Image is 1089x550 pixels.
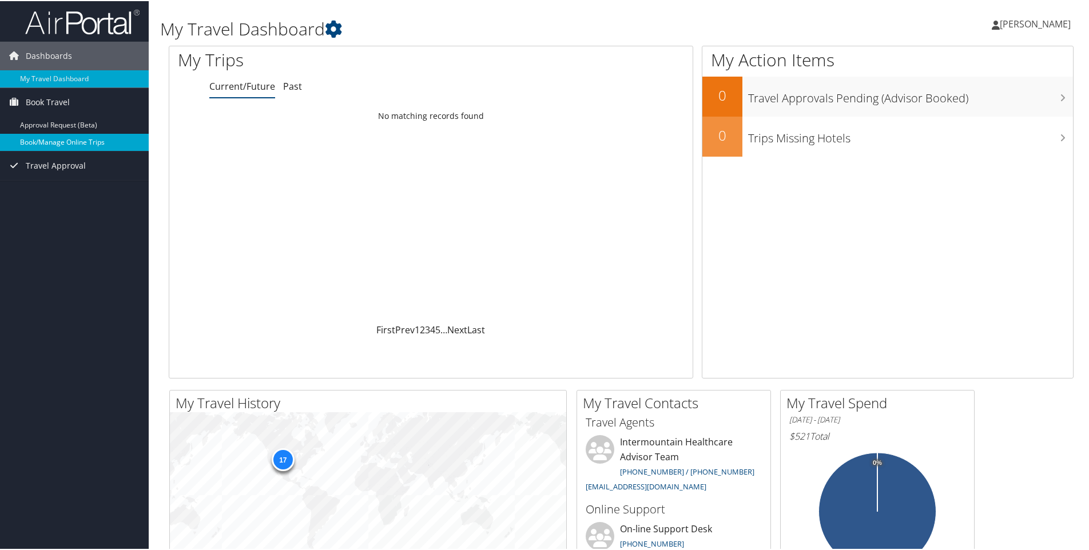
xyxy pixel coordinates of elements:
[586,500,762,516] h3: Online Support
[169,105,693,125] td: No matching records found
[620,465,754,476] a: [PHONE_NUMBER] / [PHONE_NUMBER]
[430,322,435,335] a: 4
[26,87,70,115] span: Book Travel
[992,6,1082,40] a: [PERSON_NAME]
[748,83,1073,105] h3: Travel Approvals Pending (Advisor Booked)
[789,429,810,441] span: $521
[209,79,275,91] a: Current/Future
[702,85,742,104] h2: 0
[376,322,395,335] a: First
[26,41,72,69] span: Dashboards
[447,322,467,335] a: Next
[467,322,485,335] a: Last
[26,150,86,179] span: Travel Approval
[748,123,1073,145] h3: Trips Missing Hotels
[1000,17,1071,29] span: [PERSON_NAME]
[586,480,706,491] a: [EMAIL_ADDRESS][DOMAIN_NAME]
[873,459,882,465] tspan: 0%
[395,322,415,335] a: Prev
[420,322,425,335] a: 2
[580,434,768,495] li: Intermountain Healthcare Advisor Team
[271,447,294,470] div: 17
[583,392,770,412] h2: My Travel Contacts
[440,322,447,335] span: …
[178,47,466,71] h1: My Trips
[283,79,302,91] a: Past
[789,429,965,441] h6: Total
[415,322,420,335] a: 1
[620,537,684,548] a: [PHONE_NUMBER]
[176,392,566,412] h2: My Travel History
[702,75,1073,115] a: 0Travel Approvals Pending (Advisor Booked)
[789,413,965,424] h6: [DATE] - [DATE]
[586,413,762,429] h3: Travel Agents
[25,7,140,34] img: airportal-logo.png
[425,322,430,335] a: 3
[786,392,974,412] h2: My Travel Spend
[435,322,440,335] a: 5
[702,125,742,144] h2: 0
[160,16,775,40] h1: My Travel Dashboard
[702,47,1073,71] h1: My Action Items
[702,115,1073,156] a: 0Trips Missing Hotels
